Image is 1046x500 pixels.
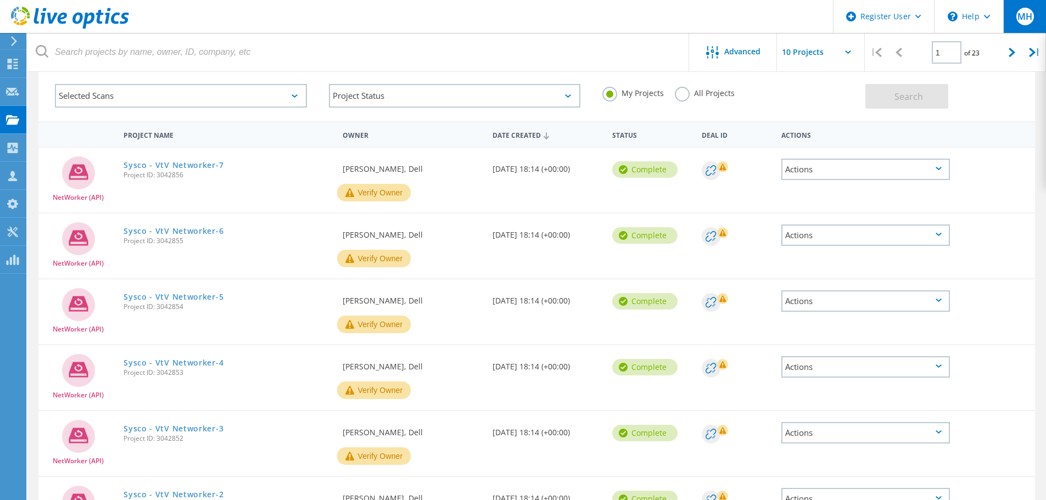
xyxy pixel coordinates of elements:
[55,84,307,108] div: Selected Scans
[964,48,980,58] span: of 23
[675,87,735,97] label: All Projects
[53,392,104,398] span: NetWorker (API)
[607,124,696,144] div: Status
[337,381,411,399] button: Verify Owner
[612,227,678,244] div: Complete
[53,326,104,333] span: NetWorker (API)
[124,227,223,235] a: Sysco - VtV Networker-6
[337,184,411,201] button: Verify Owner
[124,369,332,376] span: Project ID: 3042853
[124,161,223,169] a: Sysco - VtV Networker-7
[337,316,411,333] button: Verify Owner
[337,148,486,184] div: [PERSON_NAME], Dell
[696,124,776,144] div: Deal Id
[781,159,950,180] div: Actions
[612,425,678,441] div: Complete
[124,435,332,442] span: Project ID: 3042852
[124,359,223,367] a: Sysco - VtV Networker-4
[948,12,958,21] svg: \n
[337,279,486,316] div: [PERSON_NAME], Dell
[781,290,950,312] div: Actions
[487,279,607,316] div: [DATE] 18:14 (+00:00)
[27,33,690,71] input: Search projects by name, owner, ID, company, etc
[776,124,955,144] div: Actions
[53,194,104,201] span: NetWorker (API)
[337,345,486,381] div: [PERSON_NAME], Dell
[781,356,950,378] div: Actions
[118,124,337,144] div: Project Name
[1023,33,1046,72] div: |
[337,411,486,447] div: [PERSON_NAME], Dell
[724,48,760,55] span: Advanced
[337,250,411,267] button: Verify Owner
[612,161,678,178] div: Complete
[865,84,948,109] button: Search
[53,458,104,464] span: NetWorker (API)
[124,491,223,498] a: Sysco - VtV Networker-2
[487,345,607,381] div: [DATE] 18:14 (+00:00)
[894,91,923,103] span: Search
[124,425,223,432] a: Sysco - VtV Networker-3
[124,238,332,244] span: Project ID: 3042855
[602,87,664,97] label: My Projects
[329,84,581,108] div: Project Status
[781,224,950,246] div: Actions
[337,214,486,250] div: [PERSON_NAME], Dell
[11,23,129,31] a: Live Optics Dashboard
[337,124,486,144] div: Owner
[487,411,607,447] div: [DATE] 18:14 (+00:00)
[124,172,332,178] span: Project ID: 3042856
[865,33,887,72] div: |
[53,260,104,267] span: NetWorker (API)
[337,447,411,465] button: Verify Owner
[612,293,678,310] div: Complete
[487,124,607,145] div: Date Created
[1017,12,1032,21] span: MH
[612,359,678,375] div: Complete
[781,422,950,443] div: Actions
[124,293,223,301] a: Sysco - VtV Networker-5
[124,304,332,310] span: Project ID: 3042854
[487,214,607,250] div: [DATE] 18:14 (+00:00)
[487,148,607,184] div: [DATE] 18:14 (+00:00)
